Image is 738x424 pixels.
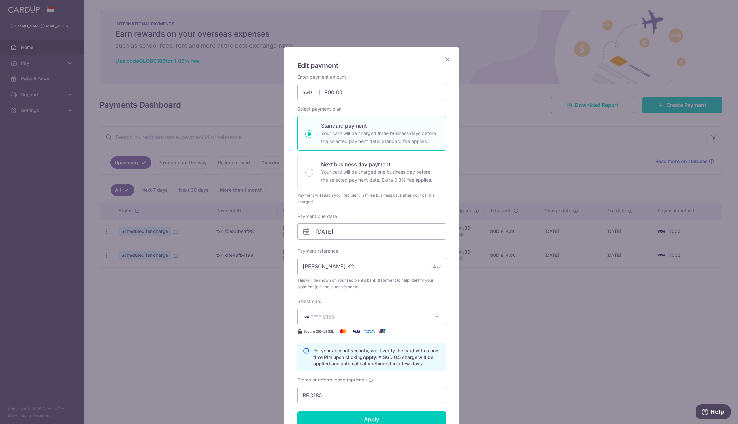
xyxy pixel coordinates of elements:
[337,327,350,335] img: Mastercard
[297,223,446,240] input: DD / MM / YYYY
[297,192,446,205] div: Payment will reach your recipient in three business days after your card is charged.
[304,329,334,334] span: Secure 256-bit SSL
[321,130,438,145] p: Your card will be charged three business days before the selected payment date. Standard fee appl...
[321,168,438,184] p: Your card will be charged one business day before the selected payment date. Extra 0.3% fee applies.
[297,106,341,112] label: Select payment plan
[297,377,367,383] span: Promo or referral code (optional)
[297,61,446,71] h5: Edit payment
[297,74,346,80] label: Enter payment amount
[297,277,446,290] span: This will be shown on your recipient’s bank statement to help identify your payment (e.g. the stu...
[302,89,320,96] span: SGD
[297,84,446,100] input: 0.00
[431,263,441,270] div: 12/35
[297,298,322,305] label: Select card
[363,327,376,335] img: American Express
[350,327,363,335] img: Visa
[321,160,438,168] p: Next business day payment
[696,404,731,421] iframe: Opens a widget where you can find more information
[321,122,438,130] p: Standard payment
[303,315,311,319] img: VISA
[443,55,451,63] button: Close
[297,248,338,254] label: Payment reference
[297,213,337,220] label: Payment due date
[313,347,440,367] p: For your account security, we’ll verify the card with a one-time PIN upon clicking . A SGD 0.5 ch...
[376,327,389,335] img: UnionPay
[363,354,376,360] b: Apply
